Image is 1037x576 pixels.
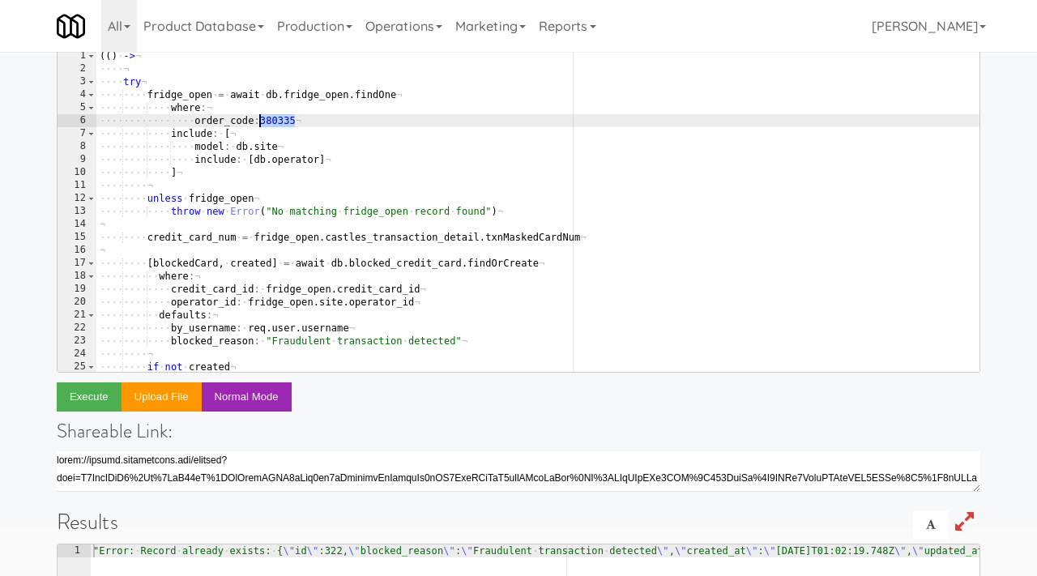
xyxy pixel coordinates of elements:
[57,510,980,534] h1: Results
[202,382,292,412] button: Normal Mode
[58,309,96,322] div: 21
[58,75,96,88] div: 3
[58,179,96,192] div: 11
[58,205,96,218] div: 13
[58,322,96,335] div: 22
[58,335,96,348] div: 23
[58,101,96,114] div: 5
[58,348,96,361] div: 24
[122,382,202,412] button: Upload file
[57,451,980,492] textarea: lorem://ipsumd.sitametcons.adi/elitsed?doei=T7IncIDiD6%2Ut%7LaB44eT%1DOlOremAGNA8aLiq0en7aDminimv...
[58,62,96,75] div: 2
[58,127,96,140] div: 7
[58,49,96,62] div: 1
[58,114,96,127] div: 6
[57,12,85,41] img: Micromart
[58,244,96,257] div: 16
[58,231,96,244] div: 15
[58,218,96,231] div: 14
[58,283,96,296] div: 19
[58,88,96,101] div: 4
[58,361,96,373] div: 25
[58,192,96,205] div: 12
[58,153,96,166] div: 9
[58,296,96,309] div: 20
[57,420,980,442] h4: Shareable Link:
[58,257,96,270] div: 17
[58,166,96,179] div: 10
[58,544,91,557] div: 1
[58,270,96,283] div: 18
[57,382,122,412] button: Execute
[58,140,96,153] div: 8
